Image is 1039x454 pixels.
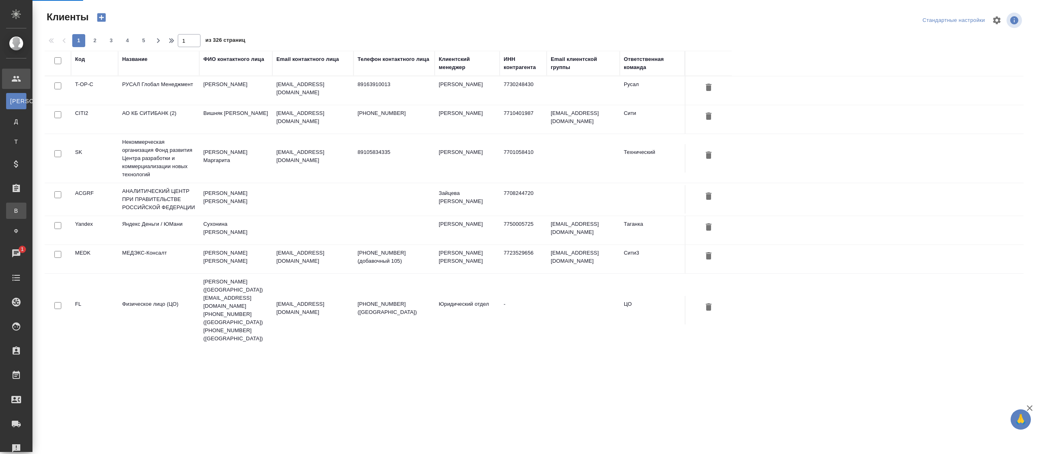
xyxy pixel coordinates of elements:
td: [EMAIL_ADDRESS][DOMAIN_NAME] [547,216,620,244]
button: Удалить [702,300,716,315]
td: Сухонина [PERSON_NAME] [199,216,272,244]
p: [EMAIL_ADDRESS][DOMAIN_NAME] [276,109,349,125]
p: [EMAIL_ADDRESS][DOMAIN_NAME] [276,300,349,316]
p: [PHONE_NUMBER] [358,109,431,117]
td: ACGRF [71,185,118,214]
td: РУСАЛ Глобал Менеджмент [118,76,199,105]
span: 4 [121,37,134,45]
td: - [500,296,547,324]
td: [PERSON_NAME] [PERSON_NAME] [435,245,500,273]
td: 7723529656 [500,245,547,273]
span: [PERSON_NAME] [10,97,22,105]
td: T-OP-C [71,76,118,105]
td: Русал [620,76,685,105]
a: Ф [6,223,26,239]
span: Ф [10,227,22,235]
td: Яндекс Деньги / ЮМани [118,216,199,244]
span: из 326 страниц [205,35,245,47]
td: Yandex [71,216,118,244]
td: [PERSON_NAME] [PERSON_NAME] [199,185,272,214]
p: [EMAIL_ADDRESS][DOMAIN_NAME] [276,249,349,265]
button: Удалить [702,220,716,235]
td: Сити3 [620,245,685,273]
td: 7708244720 [500,185,547,214]
td: Таганка [620,216,685,244]
a: Т [6,134,26,150]
span: Посмотреть информацию [1007,13,1024,28]
td: 7730248430 [500,76,547,105]
td: Некоммерческая организация Фонд развития Центра разработки и коммерциализации новых технологий [118,134,199,183]
button: 4 [121,34,134,47]
span: 2 [88,37,101,45]
div: ФИО контактного лица [203,55,264,63]
p: 89105834335 [358,148,431,156]
span: Д [10,117,22,125]
td: 7701058410 [500,144,547,173]
td: [EMAIL_ADDRESS][DOMAIN_NAME] [547,105,620,134]
button: Удалить [702,189,716,204]
td: [PERSON_NAME] [PERSON_NAME] [199,245,272,273]
button: Удалить [702,249,716,264]
p: 89163910013 [358,80,431,89]
p: [EMAIL_ADDRESS][DOMAIN_NAME] [276,148,349,164]
button: Удалить [702,109,716,124]
td: MEDK [71,245,118,273]
span: В [10,207,22,215]
td: [PERSON_NAME] [435,105,500,134]
td: Физическое лицо (ЦО) [118,296,199,324]
button: 🙏 [1011,409,1031,430]
div: Код [75,55,85,63]
td: ЦО [620,296,685,324]
td: Технический [620,144,685,173]
button: 2 [88,34,101,47]
button: Удалить [702,148,716,163]
td: АНАЛИТИЧЕСКИЙ ЦЕНТР ПРИ ПРАВИТЕЛЬСТВЕ РОССИЙСКОЙ ФЕДЕРАЦИИ [118,183,199,216]
button: Удалить [702,80,716,95]
div: Ответственная команда [624,55,681,71]
span: Настроить таблицу [987,11,1007,30]
td: SK [71,144,118,173]
div: Email контактного лица [276,55,339,63]
td: [EMAIL_ADDRESS][DOMAIN_NAME] [547,245,620,273]
td: [PERSON_NAME] [199,76,272,105]
div: Клиентский менеджер [439,55,496,71]
td: МЕДЭКС-Консалт [118,245,199,273]
a: Д [6,113,26,130]
span: 🙏 [1014,411,1028,428]
div: split button [920,14,987,27]
td: FL [71,296,118,324]
td: [PERSON_NAME] Маргарита [199,144,272,173]
td: [PERSON_NAME] ([GEOGRAPHIC_DATA]) [EMAIL_ADDRESS][DOMAIN_NAME] [PHONE_NUMBER] ([GEOGRAPHIC_DATA])... [199,274,272,347]
span: 3 [105,37,118,45]
span: 1 [16,245,28,253]
td: Сити [620,105,685,134]
td: АО КБ СИТИБАНК (2) [118,105,199,134]
a: В [6,203,26,219]
button: Создать [92,11,111,24]
span: Клиенты [45,11,88,24]
td: Юридический отдел [435,296,500,324]
p: [PHONE_NUMBER] (добавочный 105) [358,249,431,265]
span: 5 [137,37,150,45]
td: 7710401987 [500,105,547,134]
p: [PHONE_NUMBER] ([GEOGRAPHIC_DATA]) [358,300,431,316]
td: 7750005725 [500,216,547,244]
td: [PERSON_NAME] [435,144,500,173]
button: 3 [105,34,118,47]
div: ИНН контрагента [504,55,543,71]
a: [PERSON_NAME] [6,93,26,109]
div: Название [122,55,147,63]
td: CITI2 [71,105,118,134]
td: [PERSON_NAME] [435,216,500,244]
span: Т [10,138,22,146]
div: Email клиентской группы [551,55,616,71]
button: 5 [137,34,150,47]
td: [PERSON_NAME] [435,76,500,105]
p: [EMAIL_ADDRESS][DOMAIN_NAME] [276,80,349,97]
td: Вишняк [PERSON_NAME] [199,105,272,134]
td: Зайцева [PERSON_NAME] [435,185,500,214]
div: Телефон контактного лица [358,55,429,63]
a: 1 [2,243,30,264]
